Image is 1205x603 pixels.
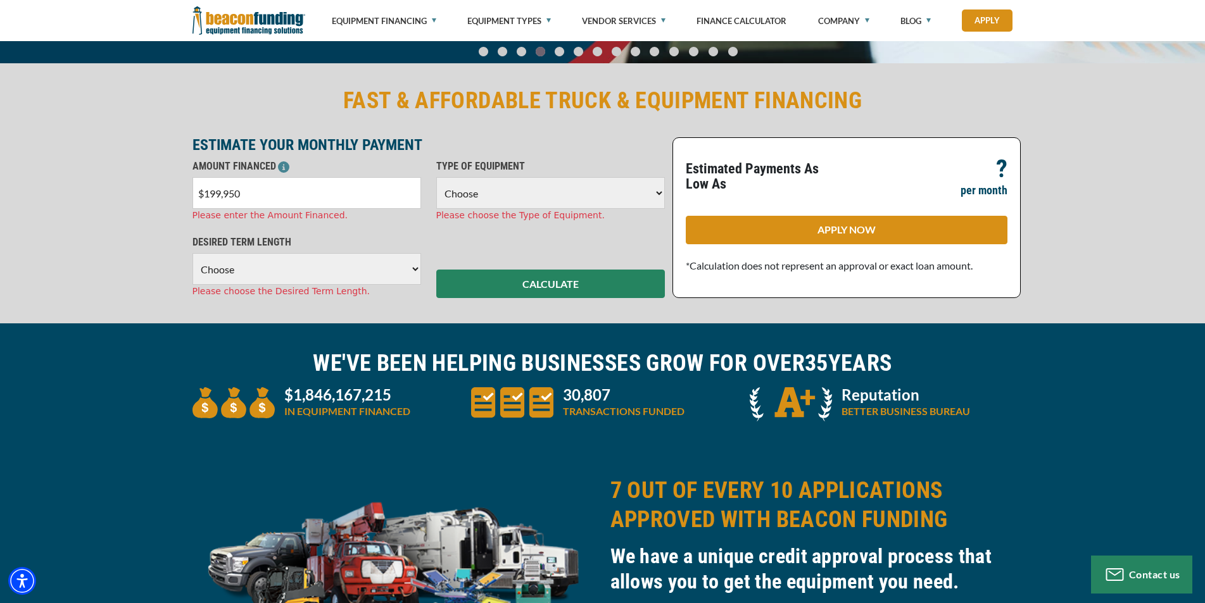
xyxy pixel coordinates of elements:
[563,387,685,402] p: 30,807
[192,159,421,174] p: AMOUNT FINANCED
[436,209,665,222] div: Please choose the Type of Equipment.
[686,216,1007,244] a: APPLY NOW
[192,349,1013,378] h2: WE'VE BEEN HELPING BUSINESSES GROW FOR OVER YEARS
[961,183,1007,198] p: per month
[471,387,553,418] img: three document icons to convery large amount of transactions funded
[686,161,839,192] p: Estimated Payments As Low As
[805,350,828,376] span: 35
[563,404,685,419] p: TRANSACTIONS FUNDED
[647,46,662,57] a: Go To Slide 9
[514,46,529,57] a: Go To Slide 2
[192,137,665,152] p: ESTIMATE YOUR MONTHLY PAYMENT
[705,46,721,57] a: Go To Slide 12
[533,46,548,57] a: Go To Slide 3
[610,476,1013,534] h2: 7 OUT OF EVERY 10 APPLICATIONS APPROVED WITH BEACON FUNDING
[842,404,970,419] p: BETTER BUSINESS BUREAU
[476,46,491,57] a: Go To Slide 0
[192,387,275,418] img: three money bags to convey large amount of equipment financed
[1129,568,1180,580] span: Contact us
[996,161,1007,177] p: ?
[628,46,643,57] a: Go To Slide 8
[842,387,970,402] p: Reputation
[192,235,421,250] p: DESIRED TERM LENGTH
[192,86,1013,115] h2: FAST & AFFORDABLE TRUCK & EQUIPMENT FINANCING
[192,209,421,222] div: Please enter the Amount Financed.
[284,387,410,402] p: $1,846,167,215
[686,259,973,271] span: *Calculation does not represent an approval or exact loan amount.
[750,387,832,421] img: A + icon
[436,270,665,298] button: CALCULATE
[609,46,624,57] a: Go To Slide 7
[192,177,421,209] input: $
[495,46,510,57] a: Go To Slide 1
[8,567,36,595] div: Accessibility Menu
[1091,556,1192,594] button: Contact us
[571,46,586,57] a: Go To Slide 5
[610,544,1013,594] h3: We have a unique credit approval process that allows you to get the equipment you need.
[686,46,702,57] a: Go To Slide 11
[192,557,595,569] a: equipment collage
[725,46,741,57] a: Go To Slide 13
[666,46,682,57] a: Go To Slide 10
[436,159,665,174] p: TYPE OF EQUIPMENT
[962,9,1013,32] a: Apply
[552,46,567,57] a: Go To Slide 4
[590,46,605,57] a: Go To Slide 6
[284,404,410,419] p: IN EQUIPMENT FINANCED
[192,285,421,298] div: Please choose the Desired Term Length.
